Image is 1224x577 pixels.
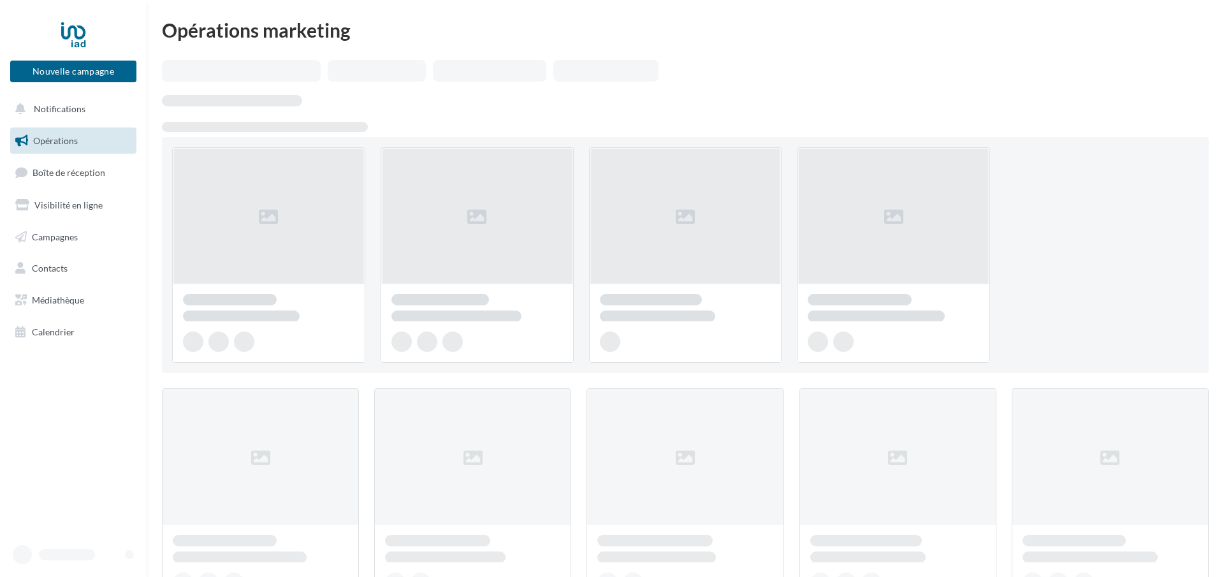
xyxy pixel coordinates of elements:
span: Contacts [32,263,68,274]
a: Calendrier [8,319,139,346]
span: Médiathèque [32,295,84,305]
span: Visibilité en ligne [34,200,103,210]
button: Nouvelle campagne [10,61,136,82]
a: Opérations [8,128,139,154]
span: Opérations [33,135,78,146]
a: Boîte de réception [8,159,139,186]
button: Notifications [8,96,134,122]
div: Opérations marketing [162,20,1209,40]
a: Médiathèque [8,287,139,314]
span: Campagnes [32,231,78,242]
a: Contacts [8,255,139,282]
span: Notifications [34,103,85,114]
a: Campagnes [8,224,139,251]
span: Boîte de réception [33,167,105,178]
a: Visibilité en ligne [8,192,139,219]
span: Calendrier [32,326,75,337]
